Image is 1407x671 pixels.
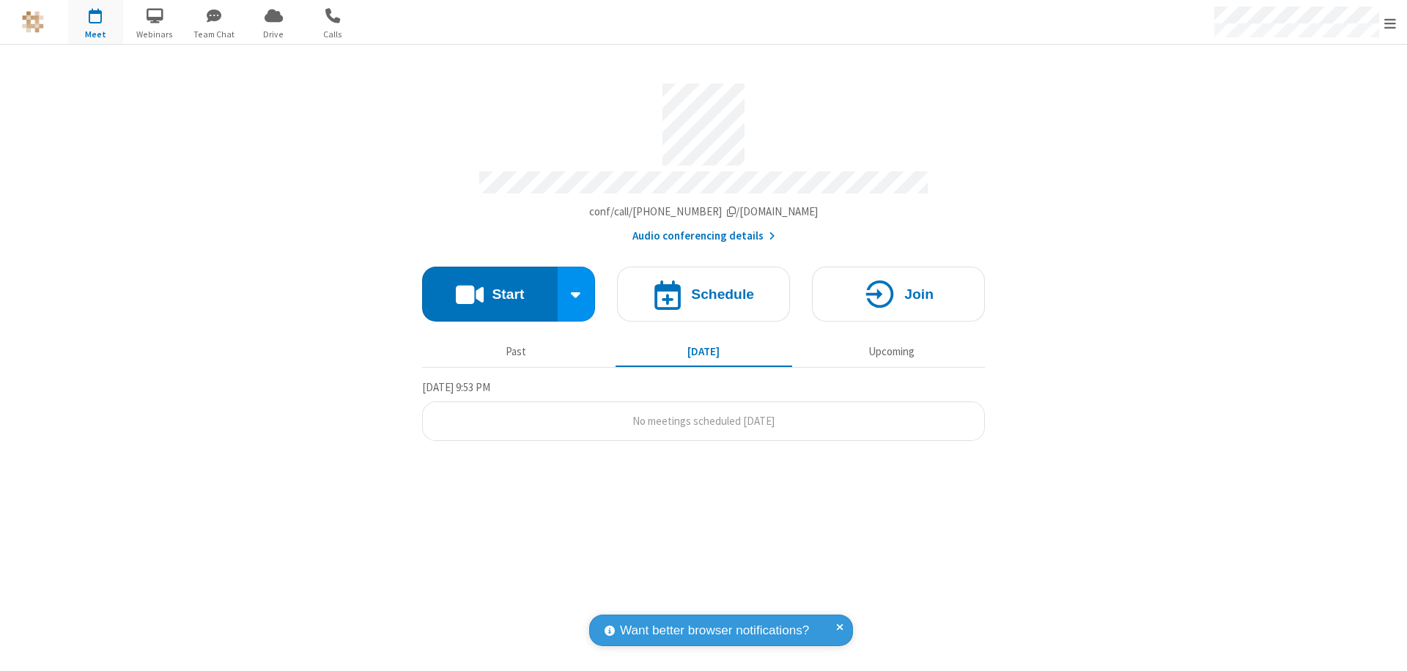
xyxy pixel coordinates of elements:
[422,379,985,442] section: Today's Meetings
[620,621,809,640] span: Want better browser notifications?
[22,11,44,33] img: QA Selenium DO NOT DELETE OR CHANGE
[428,338,605,366] button: Past
[589,204,819,220] button: Copy my meeting room linkCopy my meeting room link
[246,28,301,41] span: Drive
[68,28,123,41] span: Meet
[589,204,819,218] span: Copy my meeting room link
[691,287,754,301] h4: Schedule
[128,28,182,41] span: Webinars
[617,267,790,322] button: Schedule
[904,287,934,301] h4: Join
[558,267,596,322] div: Start conference options
[632,228,775,245] button: Audio conferencing details
[492,287,524,301] h4: Start
[422,73,985,245] section: Account details
[632,414,775,428] span: No meetings scheduled [DATE]
[422,380,490,394] span: [DATE] 9:53 PM
[422,267,558,322] button: Start
[803,338,980,366] button: Upcoming
[616,338,792,366] button: [DATE]
[306,28,361,41] span: Calls
[812,267,985,322] button: Join
[187,28,242,41] span: Team Chat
